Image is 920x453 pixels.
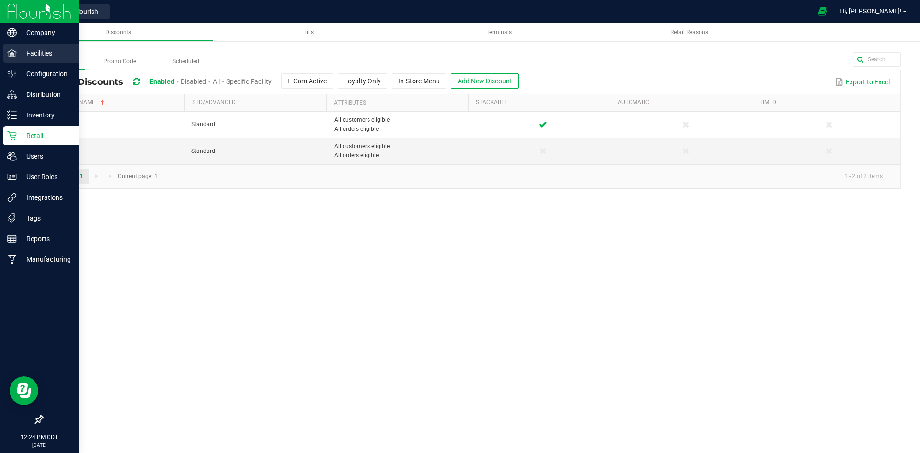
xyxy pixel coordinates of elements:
[334,151,466,160] span: All orders eligible
[226,78,272,85] span: Specific Facility
[7,48,17,58] inline-svg: Facilities
[17,27,74,38] p: Company
[17,130,74,141] p: Retail
[10,376,38,405] iframe: Resource center
[853,52,901,67] input: Search
[17,109,74,121] p: Inventory
[476,99,606,106] a: StackableSortable
[17,254,74,265] p: Manufacturing
[17,47,74,59] p: Facilities
[334,116,466,125] span: All customers eligible
[7,110,17,120] inline-svg: Inventory
[451,73,519,89] button: Add New Discount
[833,74,892,90] button: Export to Excel
[17,171,74,183] p: User Roles
[7,28,17,37] inline-svg: Company
[163,169,890,185] kendo-pager-info: 1 - 2 of 2 items
[618,99,748,106] a: AutomaticSortable
[392,73,446,89] button: In-Store Menu
[99,99,106,106] span: Sortable
[7,151,17,161] inline-svg: Users
[7,69,17,79] inline-svg: Configuration
[326,94,468,112] th: Attributes
[7,90,17,99] inline-svg: Distribution
[50,99,181,106] a: Discount NameSortable
[181,78,206,85] span: Disabled
[7,193,17,202] inline-svg: Integrations
[75,169,89,184] a: Page 1
[213,78,220,85] span: All
[839,7,902,15] span: Hi, [PERSON_NAME]!
[303,29,314,35] span: Tills
[458,77,512,85] span: Add New Discount
[7,131,17,140] inline-svg: Retail
[192,99,322,106] a: Std/AdvancedSortable
[17,192,74,203] p: Integrations
[670,29,708,35] span: Retail Reasons
[17,151,74,162] p: Users
[43,164,900,189] kendo-pager: Current page: 1
[281,73,333,89] button: E-Com Active
[7,234,17,244] inline-svg: Reports
[191,121,215,128] span: Standard
[4,441,74,449] p: [DATE]
[149,78,174,85] span: Enabled
[338,73,387,89] button: Loyalty Only
[7,255,17,264] inline-svg: Manufacturing
[50,73,526,91] div: Retail Discounts
[17,68,74,80] p: Configuration
[7,172,17,182] inline-svg: User Roles
[191,148,215,154] span: Standard
[85,54,154,69] label: Promo Code
[334,142,466,151] span: All customers eligible
[759,99,890,106] a: TimedSortable
[105,29,131,35] span: Discounts
[486,29,512,35] span: Terminals
[17,89,74,100] p: Distribution
[154,54,218,69] label: Scheduled
[17,233,74,244] p: Reports
[17,212,74,224] p: Tags
[334,125,466,134] span: All orders eligible
[4,433,74,441] p: 12:24 PM CDT
[7,213,17,223] inline-svg: Tags
[812,2,833,21] span: Open Ecommerce Menu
